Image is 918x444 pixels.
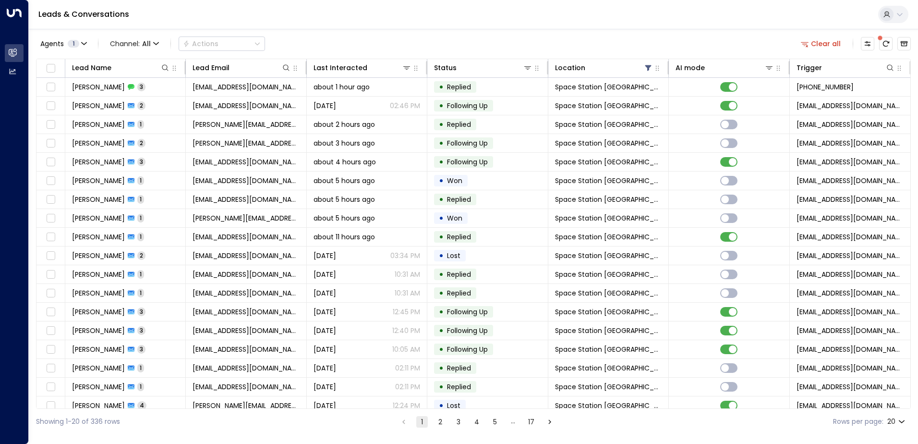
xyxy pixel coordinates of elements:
span: 1 [137,176,144,185]
span: oliviagawn@yahoo.co.uk [193,382,299,392]
span: Phil Clegg [72,326,125,335]
div: Location [555,62,653,74]
span: leads@space-station.co.uk [797,307,904,317]
span: Replied [447,363,471,373]
div: 20 [887,415,907,429]
span: Toggle select row [45,81,57,93]
span: All [142,40,151,48]
button: Go to page 17 [526,416,537,428]
div: • [439,247,444,264]
span: Lucy Walton [72,120,125,129]
span: Peaty1@live.co.uk [193,101,299,111]
span: wendyhorner63@gmail.com [193,176,299,185]
span: Wendy Horner [72,176,125,185]
p: 02:11 PM [395,363,420,373]
button: Archived Leads [897,37,911,50]
span: Won [447,213,462,223]
span: 3 [137,326,145,334]
span: Space Station Doncaster [555,345,662,354]
div: Button group with a nested menu [179,37,265,51]
span: leads@space-station.co.uk [797,232,904,242]
button: Go to page 5 [489,416,501,428]
span: 1 [137,120,144,128]
span: Replied [447,195,471,204]
span: 4 [137,401,146,409]
div: • [439,266,444,283]
div: Status [434,62,532,74]
span: Toggle select row [45,119,57,131]
span: 1 [137,233,144,241]
span: leads@space-station.co.uk [797,382,904,392]
span: lucy.walton@live.co.uk [193,120,299,129]
span: ross_gellatly@hotmail.com [193,213,299,223]
div: Showing 1-20 of 336 rows [36,417,120,427]
div: • [439,191,444,208]
button: Customize [861,37,874,50]
span: Agents [40,40,64,47]
span: +447368381599 [797,82,854,92]
p: 03:34 PM [390,251,420,260]
span: 1 [137,364,144,372]
span: Aug 30, 2025 [314,270,336,279]
div: Last Interacted [314,62,411,74]
div: • [439,341,444,358]
div: • [439,116,444,133]
span: leads@space-station.co.uk [797,176,904,185]
div: AI mode [676,62,705,74]
span: Kevin Bacon [72,251,125,260]
span: Peaty1@live.co.uk [193,82,299,92]
span: Kevin Bacon [72,288,125,298]
div: • [439,397,444,414]
span: Toggle select row [45,100,57,112]
span: leads@space-station.co.uk [797,101,904,111]
span: leads@space-station.co.uk [797,195,904,204]
button: Actions [179,37,265,51]
span: Following Up [447,101,488,111]
span: about 5 hours ago [314,195,375,204]
span: 3 [137,345,145,353]
span: Toggle select row [45,250,57,262]
span: Space Station Doncaster [555,307,662,317]
span: Toggle select row [45,269,57,281]
span: Replied [447,232,471,242]
p: 12:24 PM [393,401,420,410]
span: Toggle select row [45,194,57,206]
span: Toggle select row [45,156,57,168]
span: Toggle select row [45,362,57,374]
span: about 2 hours ago [314,120,375,129]
span: Livvie Gawn [72,382,125,392]
span: Toggle select row [45,325,57,337]
div: • [439,285,444,301]
span: Sep 06, 2025 [314,401,336,410]
div: Lead Name [72,62,170,74]
span: Won [447,176,462,185]
span: rybak_51@hotmail.com [193,363,299,373]
span: Toggle select row [45,306,57,318]
span: Space Station Doncaster [555,270,662,279]
p: 10:31 AM [395,270,420,279]
button: Go to page 2 [435,416,446,428]
span: akasha1808@hotmail.co.uk [193,157,299,167]
div: • [439,304,444,320]
span: Following Up [447,326,488,335]
div: Lead Email [193,62,229,74]
span: leads@space-station.co.uk [797,345,904,354]
span: Toggle select row [45,175,57,187]
span: Toggle select row [45,212,57,224]
button: Go to next page [544,416,556,428]
span: leads@space-station.co.uk [797,213,904,223]
a: Leads & Conversations [38,9,129,20]
span: Space Station Doncaster [555,82,662,92]
span: leads@space-station.co.uk [797,270,904,279]
span: Yesterday [314,307,336,317]
div: AI mode [676,62,773,74]
span: about 3 hours ago [314,138,375,148]
div: Location [555,62,585,74]
span: Toggle select row [45,137,57,149]
div: Actions [183,39,218,48]
div: • [439,135,444,151]
span: Space Station Doncaster [555,213,662,223]
div: Trigger [797,62,895,74]
span: Toggle select row [45,381,57,393]
span: Lost [447,401,460,410]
